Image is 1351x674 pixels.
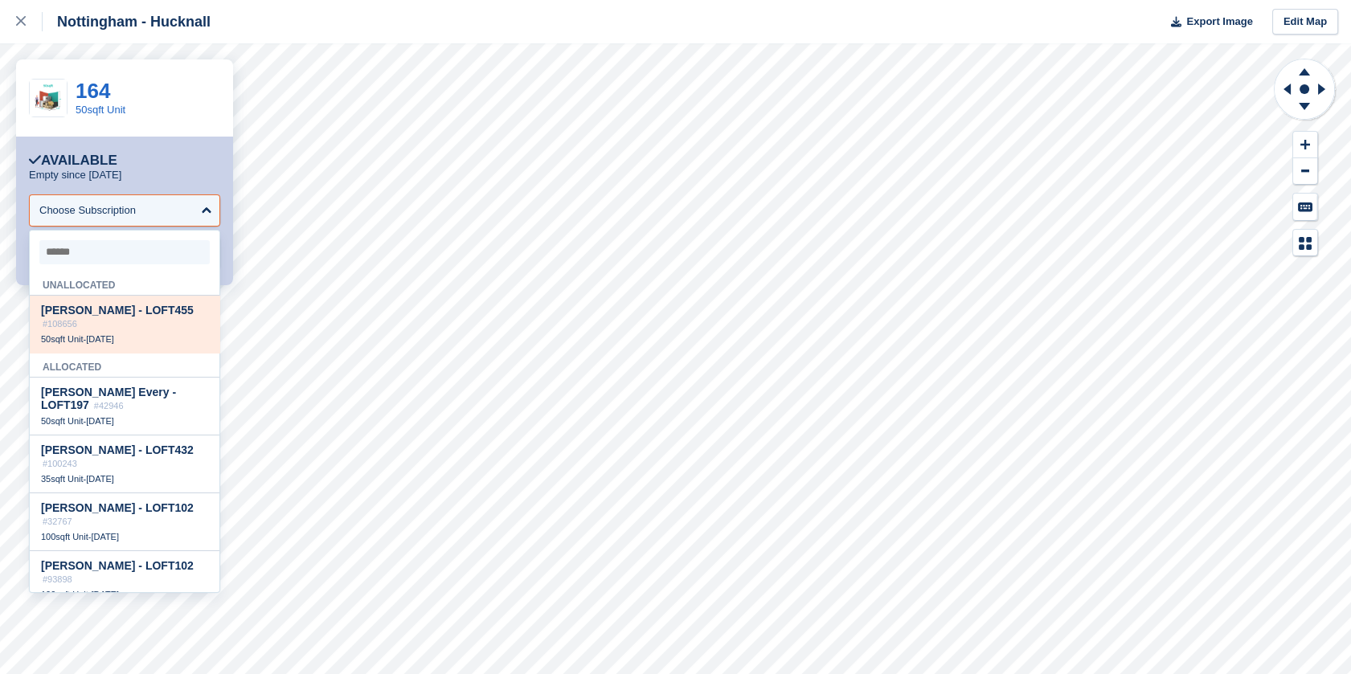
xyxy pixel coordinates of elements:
[76,79,110,103] a: 164
[1293,194,1317,220] button: Keyboard Shortcuts
[41,415,208,427] div: -
[91,532,119,541] span: [DATE]
[30,353,219,378] div: Allocated
[41,590,88,599] span: 100sqft Unit
[29,169,121,182] p: Empty since [DATE]
[76,104,125,116] a: 50sqft Unit
[94,401,124,411] span: #42946
[41,416,84,426] span: 50sqft Unit
[1293,230,1317,256] button: Map Legend
[1161,9,1253,35] button: Export Image
[41,501,194,514] span: [PERSON_NAME] - LOFT102
[39,202,136,219] div: Choose Subscription
[30,80,67,116] img: 50sqft-units.jpg
[86,474,114,484] span: [DATE]
[29,153,117,169] div: Available
[43,12,211,31] div: Nottingham - Hucknall
[43,574,72,584] span: #93898
[43,459,77,468] span: #100243
[41,532,88,541] span: 100sqft Unit
[43,517,72,526] span: #32767
[43,319,77,329] span: #108656
[41,559,194,572] span: [PERSON_NAME] - LOFT102
[41,443,194,456] span: [PERSON_NAME] - LOFT432
[1272,9,1338,35] a: Edit Map
[86,334,114,344] span: [DATE]
[41,474,84,484] span: 35sqft Unit
[41,473,208,484] div: -
[1293,132,1317,158] button: Zoom In
[41,334,84,344] span: 50sqft Unit
[41,386,176,411] span: [PERSON_NAME] Every - LOFT197
[41,589,208,600] div: -
[41,333,208,345] div: -
[91,590,119,599] span: [DATE]
[86,416,114,426] span: [DATE]
[41,531,208,542] div: -
[41,304,194,317] span: [PERSON_NAME] - LOFT455
[1293,158,1317,185] button: Zoom Out
[1186,14,1252,30] span: Export Image
[30,271,219,296] div: Unallocated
